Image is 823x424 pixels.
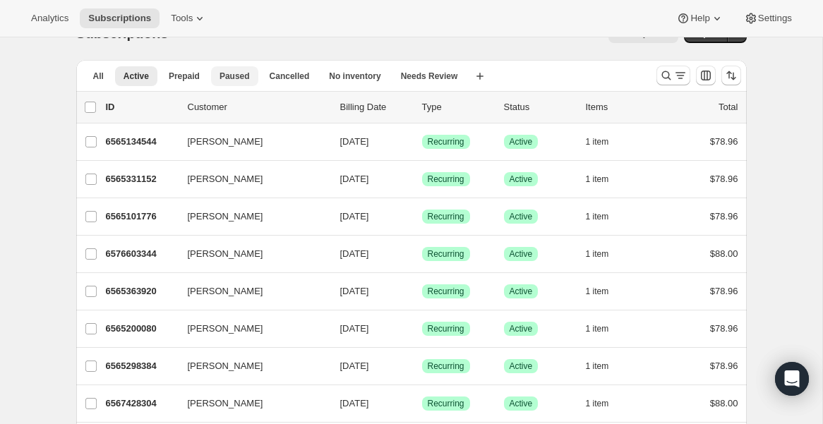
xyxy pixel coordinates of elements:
[586,281,625,301] button: 1 item
[586,136,609,147] span: 1 item
[106,100,738,114] div: IDCustomerBilling DateTypeStatusItemsTotal
[23,8,77,28] button: Analytics
[710,174,738,184] span: $78.96
[586,286,609,297] span: 1 item
[428,136,464,147] span: Recurring
[719,100,738,114] p: Total
[169,71,200,82] span: Prepaid
[106,396,176,411] p: 6567428304
[106,244,738,264] div: 6576603344[PERSON_NAME][DATE]SuccessRecurringSuccessActive1 item$88.00
[188,247,263,261] span: [PERSON_NAME]
[188,284,263,298] span: [PERSON_NAME]
[106,169,738,189] div: 6565331152[PERSON_NAME][DATE]SuccessRecurringSuccessActive1 item$78.96
[220,71,250,82] span: Paused
[428,323,464,334] span: Recurring
[586,398,609,409] span: 1 item
[106,359,176,373] p: 6565298384
[340,100,411,114] p: Billing Date
[106,284,176,298] p: 6565363920
[106,394,738,413] div: 6567428304[PERSON_NAME][DATE]SuccessRecurringSuccessActive1 item$88.00
[106,100,176,114] p: ID
[31,13,68,24] span: Analytics
[422,100,493,114] div: Type
[510,174,533,185] span: Active
[690,13,709,24] span: Help
[188,359,263,373] span: [PERSON_NAME]
[171,13,193,24] span: Tools
[401,71,458,82] span: Needs Review
[586,319,625,339] button: 1 item
[710,136,738,147] span: $78.96
[710,286,738,296] span: $78.96
[775,362,809,396] div: Open Intercom Messenger
[510,136,533,147] span: Active
[106,172,176,186] p: 6565331152
[469,66,491,86] button: Create new view
[106,247,176,261] p: 6576603344
[188,322,263,336] span: [PERSON_NAME]
[340,361,369,371] span: [DATE]
[179,131,320,153] button: [PERSON_NAME]
[758,13,792,24] span: Settings
[270,71,310,82] span: Cancelled
[428,211,464,222] span: Recurring
[340,398,369,408] span: [DATE]
[586,211,609,222] span: 1 item
[80,8,160,28] button: Subscriptions
[586,207,625,226] button: 1 item
[586,132,625,152] button: 1 item
[88,13,151,24] span: Subscriptions
[710,248,738,259] span: $88.00
[179,317,320,340] button: [PERSON_NAME]
[710,398,738,408] span: $88.00
[124,71,149,82] span: Active
[188,396,263,411] span: [PERSON_NAME]
[340,323,369,334] span: [DATE]
[586,169,625,189] button: 1 item
[340,136,369,147] span: [DATE]
[428,398,464,409] span: Recurring
[586,361,609,372] span: 1 item
[106,132,738,152] div: 6565134544[PERSON_NAME][DATE]SuccessRecurringSuccessActive1 item$78.96
[106,319,738,339] div: 6565200080[PERSON_NAME][DATE]SuccessRecurringSuccessActive1 item$78.96
[656,66,690,85] button: Search and filter results
[696,66,716,85] button: Customize table column order and visibility
[586,174,609,185] span: 1 item
[510,286,533,297] span: Active
[510,398,533,409] span: Active
[510,248,533,260] span: Active
[586,100,656,114] div: Items
[106,356,738,376] div: 6565298384[PERSON_NAME][DATE]SuccessRecurringSuccessActive1 item$78.96
[340,248,369,259] span: [DATE]
[721,66,741,85] button: Sort the results
[710,361,738,371] span: $78.96
[586,244,625,264] button: 1 item
[106,281,738,301] div: 6565363920[PERSON_NAME][DATE]SuccessRecurringSuccessActive1 item$78.96
[428,248,464,260] span: Recurring
[428,286,464,297] span: Recurring
[329,71,380,82] span: No inventory
[586,323,609,334] span: 1 item
[106,322,176,336] p: 6565200080
[340,286,369,296] span: [DATE]
[188,172,263,186] span: [PERSON_NAME]
[586,248,609,260] span: 1 item
[428,174,464,185] span: Recurring
[179,355,320,377] button: [PERSON_NAME]
[735,8,800,28] button: Settings
[340,174,369,184] span: [DATE]
[93,71,104,82] span: All
[428,361,464,372] span: Recurring
[179,205,320,228] button: [PERSON_NAME]
[106,207,738,226] div: 6565101776[PERSON_NAME][DATE]SuccessRecurringSuccessActive1 item$78.96
[510,211,533,222] span: Active
[106,210,176,224] p: 6565101776
[188,210,263,224] span: [PERSON_NAME]
[106,135,176,149] p: 6565134544
[710,323,738,334] span: $78.96
[179,243,320,265] button: [PERSON_NAME]
[710,211,738,222] span: $78.96
[510,323,533,334] span: Active
[504,100,575,114] p: Status
[668,8,732,28] button: Help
